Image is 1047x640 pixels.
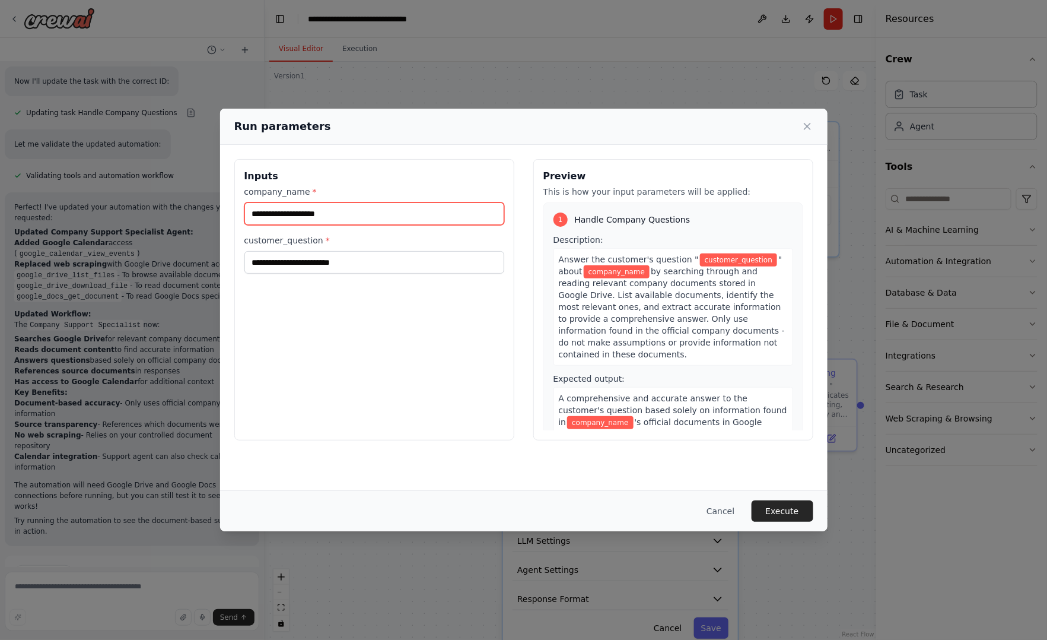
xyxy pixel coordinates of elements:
[244,235,504,246] label: customer_question
[584,265,650,278] span: Variable: company_name
[697,500,744,522] button: Cancel
[559,394,787,427] span: A comprehensive and accurate answer to the customer's question based solely on information found in
[553,235,603,245] span: Description:
[559,255,699,264] span: Answer the customer's question "
[559,417,772,486] span: 's official documents in Google Drive. Include references to which documents were used for the an...
[553,213,568,227] div: 1
[553,374,625,384] span: Expected output:
[244,186,504,198] label: company_name
[234,118,331,135] h2: Run parameters
[543,186,803,198] p: This is how your input parameters will be applied:
[575,214,690,226] span: Handle Company Questions
[559,267,785,359] span: by searching through and reading relevant company documents stored in Google Drive. List availabl...
[700,254,777,267] span: Variable: customer_question
[567,416,633,429] span: Variable: company_name
[244,169,504,183] h3: Inputs
[752,500,813,522] button: Execute
[543,169,803,183] h3: Preview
